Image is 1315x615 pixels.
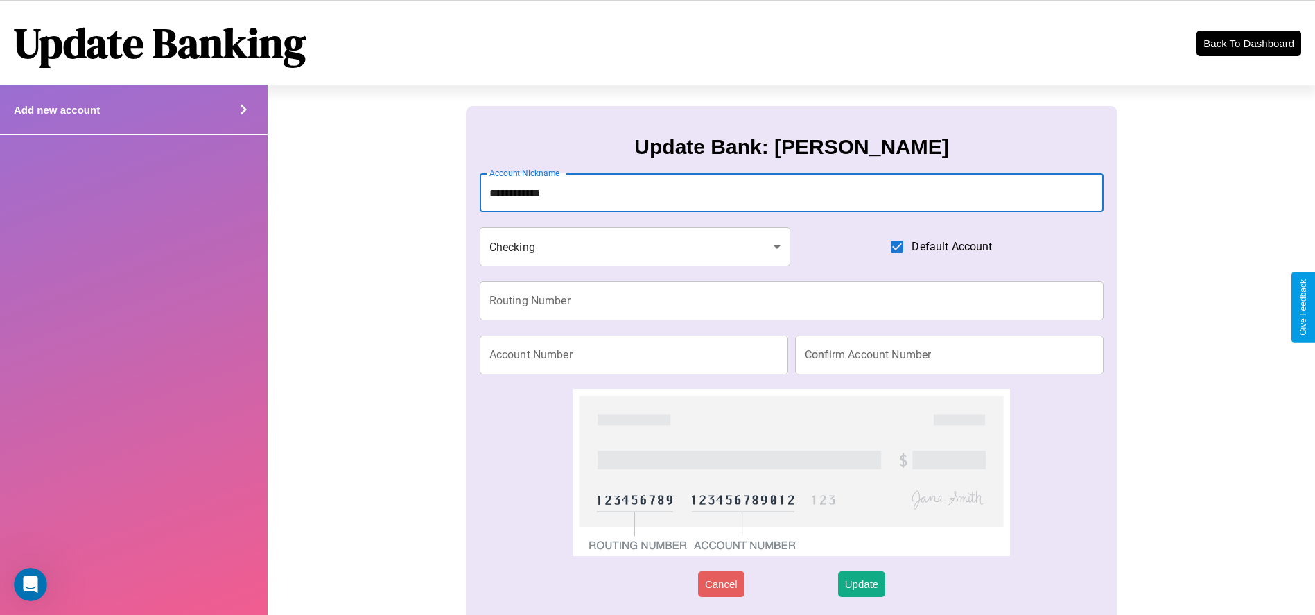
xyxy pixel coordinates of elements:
[838,571,885,597] button: Update
[1196,31,1301,56] button: Back To Dashboard
[14,568,47,601] iframe: Intercom live chat
[14,15,306,71] h1: Update Banking
[1298,279,1308,336] div: Give Feedback
[634,135,948,159] h3: Update Bank: [PERSON_NAME]
[489,167,560,179] label: Account Nickname
[573,389,1011,556] img: check
[480,227,790,266] div: Checking
[912,239,992,255] span: Default Account
[698,571,744,597] button: Cancel
[14,104,100,116] h4: Add new account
